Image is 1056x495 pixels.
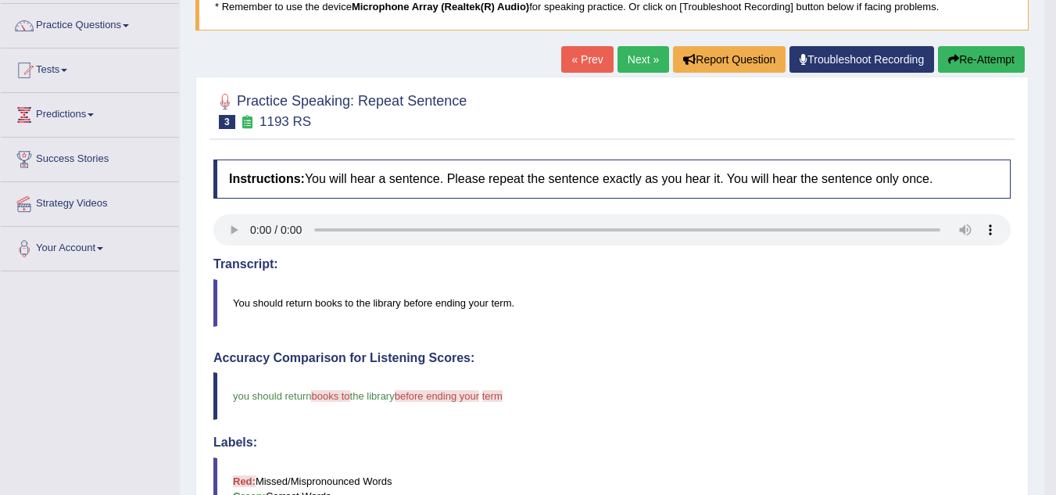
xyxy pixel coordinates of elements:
[352,1,529,13] b: Microphone Array (Realtek(R) Audio)
[482,390,503,402] span: term
[561,46,613,73] a: « Prev
[617,46,669,73] a: Next »
[1,4,179,43] a: Practice Questions
[219,115,235,129] span: 3
[1,227,179,266] a: Your Account
[229,172,305,185] b: Instructions:
[213,160,1011,199] h4: You will hear a sentence. Please repeat the sentence exactly as you hear it. You will hear the se...
[260,114,311,129] small: 1193 RS
[350,390,395,402] span: the library
[213,90,467,129] h2: Practice Speaking: Repeat Sentence
[311,390,349,402] span: books to
[213,257,1011,271] h4: Transcript:
[233,475,256,487] b: Red:
[395,390,479,402] span: before ending your
[213,279,1011,327] blockquote: You should return books to the library before ending your term.
[673,46,786,73] button: Report Question
[1,48,179,88] a: Tests
[1,93,179,132] a: Predictions
[213,351,1011,365] h4: Accuracy Comparison for Listening Scores:
[233,390,311,402] span: you should return
[1,138,179,177] a: Success Stories
[1,182,179,221] a: Strategy Videos
[239,115,256,130] small: Exam occurring question
[938,46,1025,73] button: Re-Attempt
[213,436,1011,450] h4: Labels:
[789,46,934,73] a: Troubleshoot Recording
